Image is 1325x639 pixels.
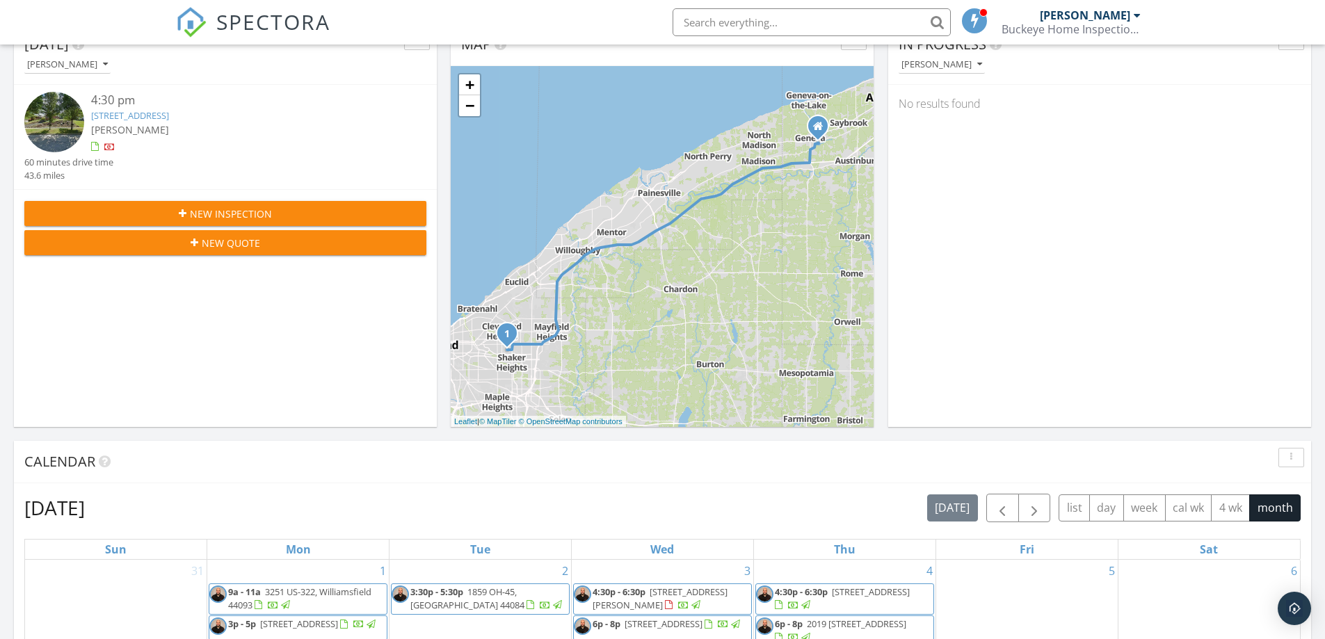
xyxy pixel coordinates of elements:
[24,201,426,226] button: New Inspection
[228,585,371,611] span: 3251 US-322, Williamsfield 44093
[574,617,591,635] img: dfsdfds.jpg
[1059,494,1090,521] button: list
[648,540,677,559] a: Wednesday
[573,583,752,615] a: 4:30p - 6:30p [STREET_ADDRESS][PERSON_NAME]
[1211,494,1250,521] button: 4 wk
[454,417,477,426] a: Leaflet
[741,560,753,582] a: Go to September 3, 2025
[91,109,169,122] a: [STREET_ADDRESS]
[832,585,910,598] span: [STREET_ADDRESS]
[1249,494,1301,521] button: month
[927,494,978,521] button: [DATE]
[228,617,378,630] a: 3p - 5p [STREET_ADDRESS]
[228,585,371,611] a: 9a - 11a 3251 US-322, Williamsfield 44093
[1165,494,1212,521] button: cal wk
[504,330,510,339] i: 1
[593,617,620,630] span: 6p - 8p
[1197,540,1221,559] a: Saturday
[228,585,261,598] span: 9a - 11a
[260,617,338,630] span: [STREET_ADDRESS]
[1106,560,1118,582] a: Go to September 5, 2025
[459,74,480,95] a: Zoom in
[467,540,493,559] a: Tuesday
[986,494,1019,522] button: Previous month
[24,92,84,152] img: streetview
[574,585,591,603] img: dfsdfds.jpg
[755,583,934,615] a: 4:30p - 6:30p [STREET_ADDRESS]
[24,494,85,521] h2: [DATE]
[775,617,803,630] span: 6p - 8p
[1089,494,1124,521] button: day
[188,560,207,582] a: Go to August 31, 2025
[1002,22,1141,36] div: Buckeye Home Inspections of Northeast Ohio
[625,617,702,630] span: [STREET_ADDRESS]
[391,583,570,615] a: 3:30p - 5:30p 1859 OH-45, [GEOGRAPHIC_DATA] 44084
[901,60,982,70] div: [PERSON_NAME]
[209,617,227,635] img: dfsdfds.jpg
[24,452,95,471] span: Calendar
[756,585,773,603] img: dfsdfds.jpg
[593,585,728,611] a: 4:30p - 6:30p [STREET_ADDRESS][PERSON_NAME]
[1278,592,1311,625] div: Open Intercom Messenger
[451,416,626,428] div: |
[807,617,906,630] span: 2019 [STREET_ADDRESS]
[24,169,113,182] div: 43.6 miles
[228,617,256,630] span: 3p - 5p
[593,617,742,630] a: 6p - 8p [STREET_ADDRESS]
[756,617,773,635] img: dfsdfds.jpg
[818,126,826,134] div: 770 Red Oak Ln, Geneva OH 44041
[593,585,645,598] span: 4:30p - 6:30p
[24,92,426,182] a: 4:30 pm [STREET_ADDRESS] [PERSON_NAME] 60 minutes drive time 43.6 miles
[176,19,330,48] a: SPECTORA
[91,92,393,109] div: 4:30 pm
[1017,540,1037,559] a: Friday
[209,585,227,603] img: dfsdfds.jpg
[24,56,111,74] button: [PERSON_NAME]
[1040,8,1130,22] div: [PERSON_NAME]
[888,85,1311,122] div: No results found
[519,417,623,426] a: © OpenStreetMap contributors
[775,585,828,598] span: 4:30p - 6:30p
[27,60,108,70] div: [PERSON_NAME]
[24,230,426,255] button: New Quote
[479,417,517,426] a: © MapTiler
[202,236,260,250] span: New Quote
[1123,494,1166,521] button: week
[283,540,314,559] a: Monday
[831,540,858,559] a: Thursday
[899,56,985,74] button: [PERSON_NAME]
[176,7,207,38] img: The Best Home Inspection Software - Spectora
[673,8,951,36] input: Search everything...
[410,585,524,611] span: 1859 OH-45, [GEOGRAPHIC_DATA] 44084
[190,207,272,221] span: New Inspection
[459,95,480,116] a: Zoom out
[209,583,387,615] a: 9a - 11a 3251 US-322, Williamsfield 44093
[1288,560,1300,582] a: Go to September 6, 2025
[924,560,935,582] a: Go to September 4, 2025
[392,585,409,603] img: dfsdfds.jpg
[559,560,571,582] a: Go to September 2, 2025
[91,123,169,136] span: [PERSON_NAME]
[377,560,389,582] a: Go to September 1, 2025
[216,7,330,36] span: SPECTORA
[102,540,129,559] a: Sunday
[593,585,728,611] span: [STREET_ADDRESS][PERSON_NAME]
[507,333,515,341] div: 3705 Meadowbrook Blvd, University Heights, OH 44118
[775,585,910,611] a: 4:30p - 6:30p [STREET_ADDRESS]
[24,156,113,169] div: 60 minutes drive time
[410,585,463,598] span: 3:30p - 5:30p
[1018,494,1051,522] button: Next month
[410,585,564,611] a: 3:30p - 5:30p 1859 OH-45, [GEOGRAPHIC_DATA] 44084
